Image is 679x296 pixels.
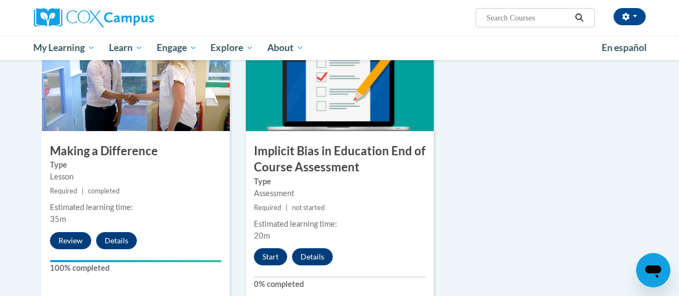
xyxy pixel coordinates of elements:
span: Required [254,204,281,212]
a: Cox Campus [34,8,227,27]
a: About [260,35,311,60]
label: Type [254,176,426,187]
label: 0% completed [254,278,426,290]
img: Course Image [246,24,434,131]
button: Start [254,248,287,265]
span: not started [292,204,325,212]
img: Cox Campus [34,8,154,27]
h3: Implicit Bias in Education End of Course Assessment [246,143,434,176]
span: 20m [254,231,270,240]
span: Explore [210,41,253,54]
button: Account Settings [614,8,646,25]
div: Estimated learning time: [50,201,222,213]
label: Type [50,159,222,171]
div: Assessment [254,187,426,199]
input: Search Courses [485,11,571,24]
div: Main menu [26,35,654,60]
span: Engage [157,41,197,54]
img: Course Image [42,24,230,131]
a: Explore [203,35,260,60]
label: 100% completed [50,262,222,274]
a: My Learning [27,35,103,60]
a: En español [595,37,654,59]
span: | [82,187,84,195]
h3: Making a Difference [42,143,230,160]
span: | [286,204,288,212]
span: En español [602,42,647,53]
span: 35m [50,214,66,223]
span: Learn [109,41,143,54]
button: Details [292,248,333,265]
button: Details [96,232,137,249]
div: Estimated learning time: [254,218,426,230]
button: Search [571,11,587,24]
span: Required [50,187,77,195]
button: Review [50,232,91,249]
a: Learn [102,35,150,60]
iframe: Button to launch messaging window [636,253,670,287]
a: Engage [150,35,204,60]
span: completed [88,187,120,195]
span: My Learning [33,41,95,54]
span: About [267,41,304,54]
div: Your progress [50,260,222,262]
div: Lesson [50,171,222,183]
